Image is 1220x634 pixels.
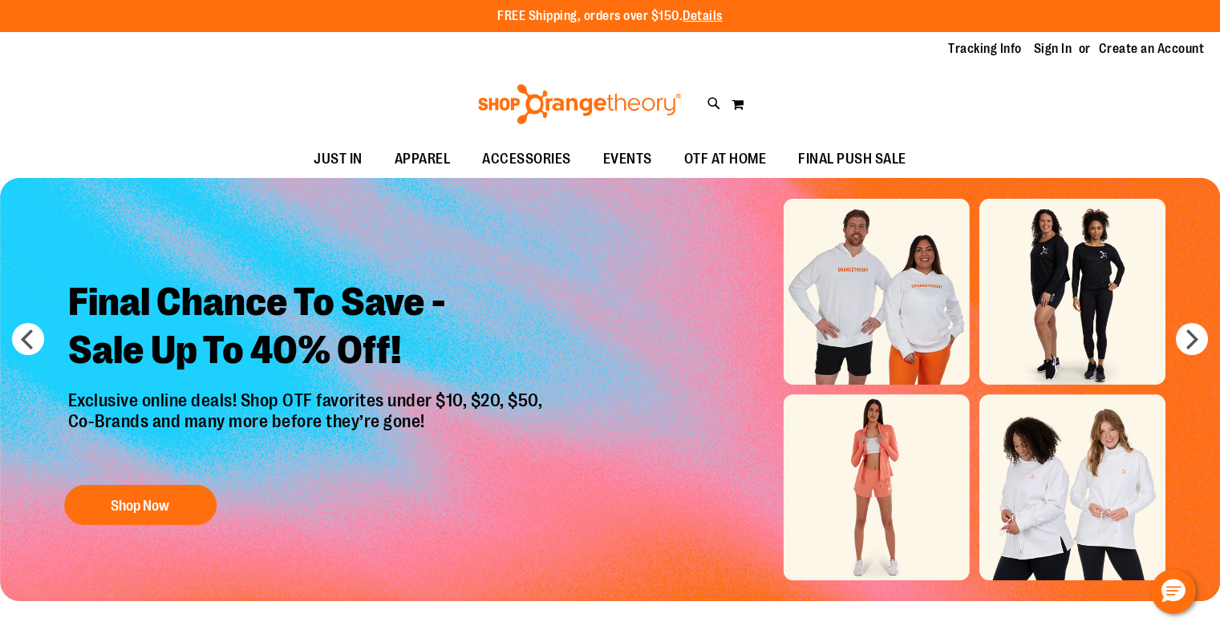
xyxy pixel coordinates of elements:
[56,266,559,390] h2: Final Chance To Save - Sale Up To 40% Off!
[395,141,451,177] span: APPAREL
[668,141,783,178] a: OTF AT HOME
[466,141,587,178] a: ACCESSORIES
[314,141,363,177] span: JUST IN
[476,84,683,124] img: Shop Orangetheory
[683,9,723,23] a: Details
[482,141,571,177] span: ACCESSORIES
[12,323,44,355] button: prev
[497,7,723,26] p: FREE Shipping, orders over $150.
[56,390,559,469] p: Exclusive online deals! Shop OTF favorites under $10, $20, $50, Co-Brands and many more before th...
[64,485,217,525] button: Shop Now
[782,141,922,178] a: FINAL PUSH SALE
[1034,40,1072,58] a: Sign In
[948,40,1022,58] a: Tracking Info
[1176,323,1208,355] button: next
[684,141,767,177] span: OTF AT HOME
[587,141,668,178] a: EVENTS
[603,141,652,177] span: EVENTS
[298,141,379,178] a: JUST IN
[379,141,467,178] a: APPAREL
[798,141,906,177] span: FINAL PUSH SALE
[1099,40,1205,58] a: Create an Account
[1151,569,1196,614] button: Hello, have a question? Let’s chat.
